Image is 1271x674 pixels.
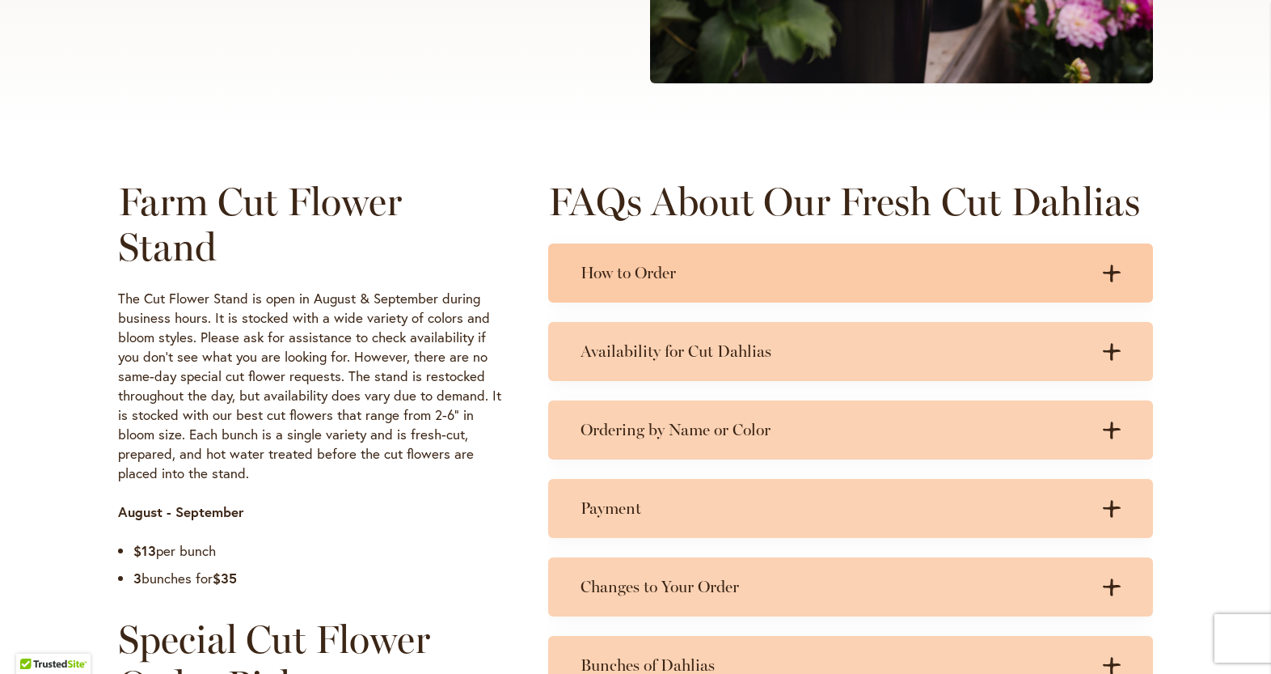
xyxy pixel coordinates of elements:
[118,289,501,483] p: The Cut Flower Stand is open in August & September during business hours. It is stocked with a wi...
[118,502,244,521] strong: August - September
[581,498,1088,519] h3: Payment
[118,179,501,269] h2: Farm Cut Flower Stand
[581,341,1088,362] h3: Availability for Cut Dahlias
[133,541,156,560] strong: $13
[133,541,501,561] li: per bunch
[133,569,141,587] strong: 3
[581,420,1088,440] h3: Ordering by Name or Color
[133,569,501,588] li: bunches for
[548,322,1153,381] summary: Availability for Cut Dahlias
[581,263,1088,283] h3: How to Order
[548,179,1153,224] h2: FAQs About Our Fresh Cut Dahlias
[548,479,1153,538] summary: Payment
[213,569,237,587] strong: $35
[581,577,1088,597] h3: Changes to Your Order
[548,557,1153,617] summary: Changes to Your Order
[548,401,1153,460] summary: Ordering by Name or Color
[548,244,1153,303] summary: How to Order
